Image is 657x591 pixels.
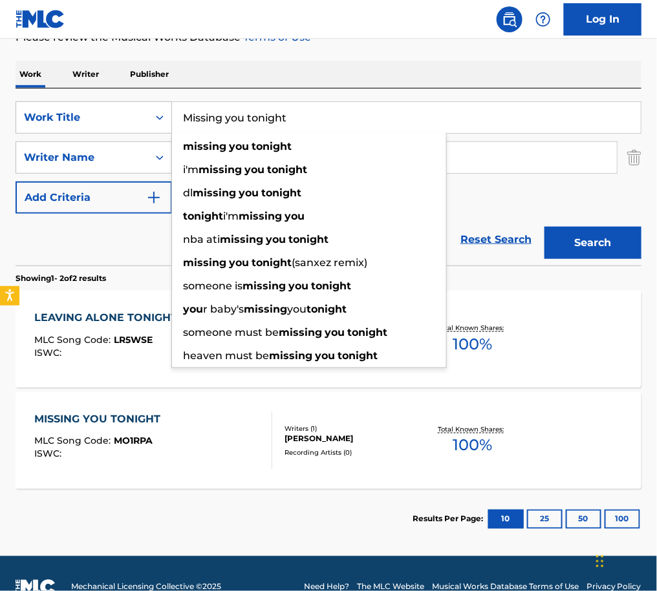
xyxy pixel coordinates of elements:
[285,210,305,222] strong: you
[16,273,106,284] p: Showing 1 - 2 of 2 results
[34,310,184,326] div: LEAVING ALONE TONIGHT
[453,333,493,356] span: 100 %
[527,510,563,529] button: 25
[285,433,421,445] div: [PERSON_NAME]
[413,513,486,525] p: Results Per Page:
[183,349,269,362] span: heaven must be
[16,61,45,88] p: Work
[347,326,387,338] strong: tonight
[269,349,312,362] strong: missing
[34,334,114,346] span: MLC Song Code :
[488,510,524,529] button: 10
[183,140,226,152] strong: missing
[315,349,335,362] strong: you
[114,435,153,447] span: MO1RPA
[261,187,301,199] strong: tonight
[279,326,322,338] strong: missing
[453,434,493,457] span: 100 %
[252,140,292,152] strong: tonight
[183,187,193,199] span: dl
[199,163,242,176] strong: missing
[220,233,263,245] strong: missing
[502,12,517,27] img: search
[544,227,641,259] button: Search
[183,256,226,269] strong: missing
[307,303,347,315] strong: tonight
[16,101,641,265] form: Search Form
[24,110,140,125] div: Work Title
[34,347,65,358] span: ISWC :
[183,210,223,222] strong: tonight
[267,163,307,176] strong: tonight
[223,210,239,222] span: i'm
[592,529,657,591] iframe: Chat Widget
[16,392,641,489] a: MISSING YOU TONIGHTMLC Song Code:MO1RPAISWC:Writers (1)[PERSON_NAME]Recording Artists (0)Total Kn...
[596,542,604,581] div: Drag
[229,256,249,269] strong: you
[114,334,153,346] span: LR5WSE
[627,141,641,174] img: Delete Criterion
[24,150,140,165] div: Writer Name
[183,233,220,245] span: nba ati
[239,210,282,222] strong: missing
[193,187,236,199] strong: missing
[229,140,249,152] strong: you
[438,424,508,434] p: Total Known Shares:
[252,256,292,269] strong: tonight
[34,448,65,460] span: ISWC :
[126,61,173,88] p: Publisher
[203,303,244,315] span: r baby's
[239,187,259,199] strong: you
[244,303,287,315] strong: missing
[438,323,508,333] p: Total Known Shares:
[535,12,551,27] img: help
[288,280,308,292] strong: you
[16,181,172,214] button: Add Criteria
[183,326,279,338] span: someone must be
[338,349,378,362] strong: tonight
[242,280,286,292] strong: missing
[325,326,345,338] strong: you
[285,424,421,433] div: Writers ( 1 )
[183,280,242,292] span: someone is
[34,411,167,427] div: MISSING YOU TONIGHT
[605,510,640,529] button: 100
[530,6,556,32] div: Help
[244,163,264,176] strong: you
[69,61,103,88] p: Writer
[146,190,162,205] img: 9d2ae6d4665cec9f34b9.svg
[16,10,65,28] img: MLC Logo
[292,256,367,269] span: (sanxez remix)
[285,448,421,458] div: Recording Artists ( 0 )
[311,280,351,292] strong: tonight
[34,435,114,447] span: MLC Song Code :
[497,6,522,32] a: Public Search
[183,303,203,315] strong: you
[266,233,286,245] strong: you
[183,163,199,176] span: i'm
[288,233,328,245] strong: tonight
[16,291,641,388] a: LEAVING ALONE TONIGHTMLC Song Code:LR5WSEISWC:Writers (1)[PERSON_NAME]Recording Artists (6)[PERSO...
[454,225,538,254] a: Reset Search
[287,303,307,315] span: you
[564,3,641,36] a: Log In
[566,510,601,529] button: 50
